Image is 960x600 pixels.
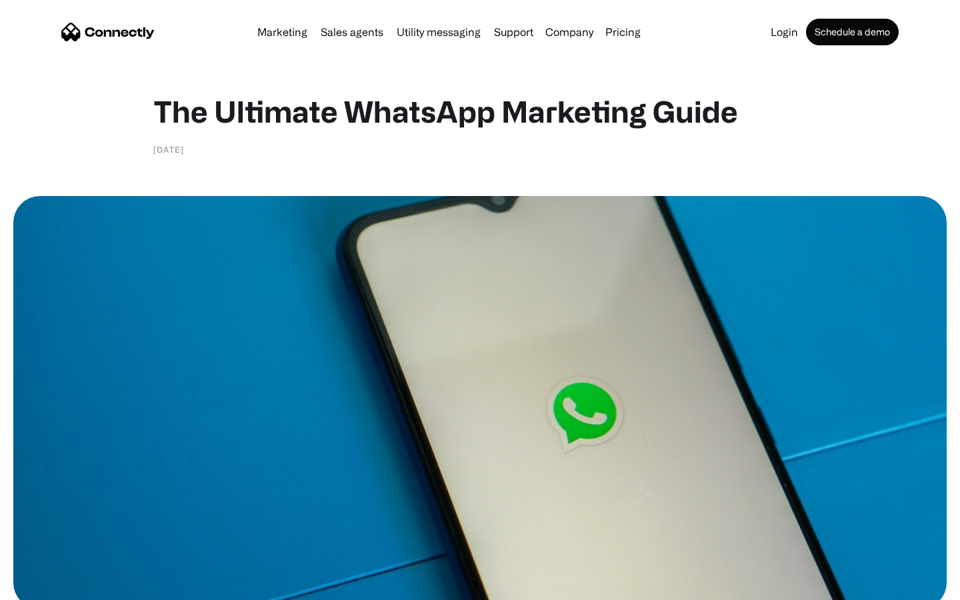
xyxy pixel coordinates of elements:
[489,27,539,37] a: Support
[252,27,313,37] a: Marketing
[600,27,646,37] a: Pricing
[545,23,593,41] div: Company
[765,27,803,37] a: Login
[13,577,80,595] aside: Language selected: English
[27,577,80,595] ul: Language list
[153,143,184,156] div: [DATE]
[806,19,899,45] a: Schedule a demo
[153,93,807,129] h1: The Ultimate WhatsApp Marketing Guide
[391,27,486,37] a: Utility messaging
[315,27,389,37] a: Sales agents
